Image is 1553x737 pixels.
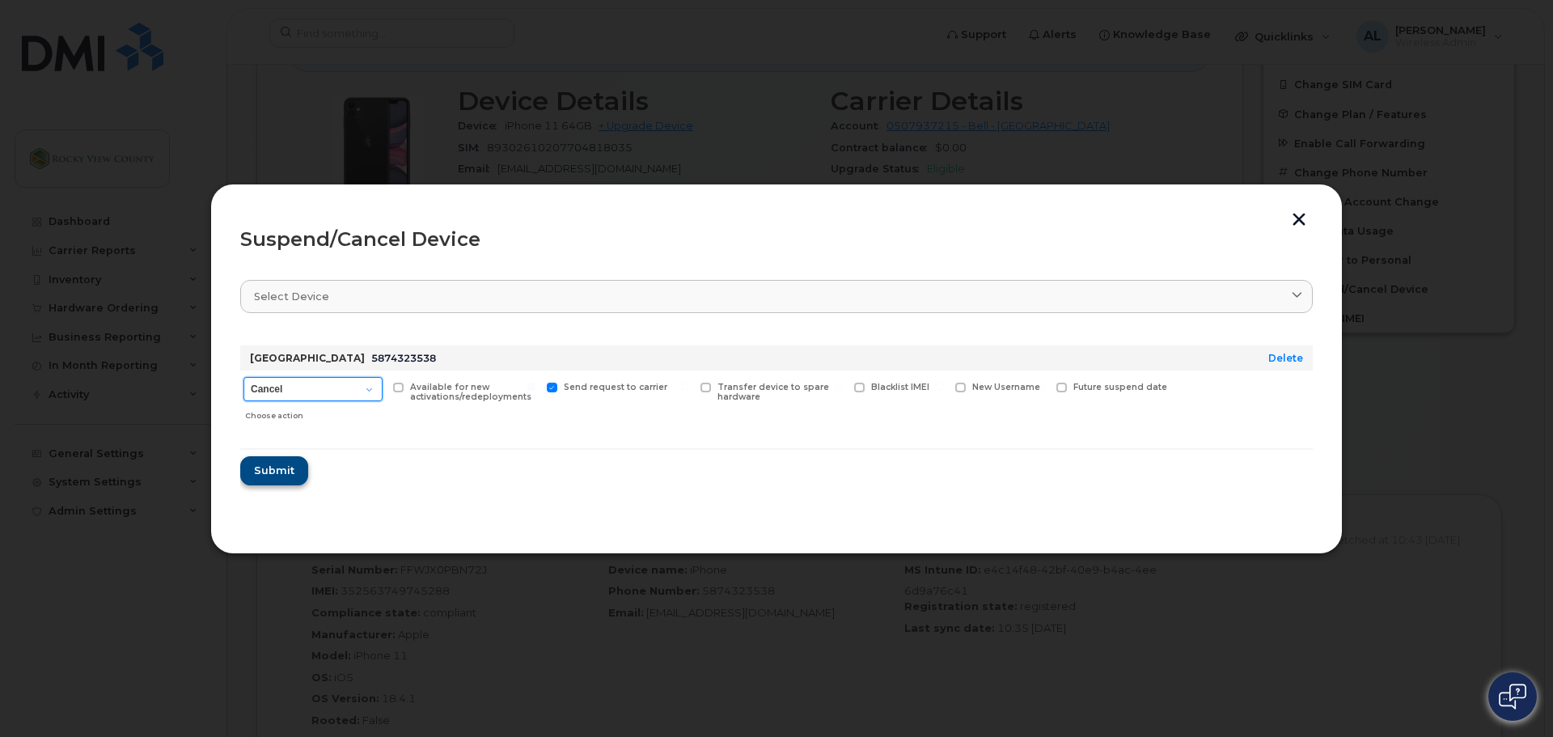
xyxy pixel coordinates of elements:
[717,382,829,403] span: Transfer device to spare hardware
[254,289,329,304] span: Select device
[1499,684,1526,709] img: Open chat
[527,383,535,391] input: Send request to carrier
[1037,383,1045,391] input: Future suspend date
[972,382,1040,392] span: New Username
[1073,382,1167,392] span: Future suspend date
[564,382,667,392] span: Send request to carrier
[835,383,843,391] input: Blacklist IMEI
[371,352,436,364] span: 5874323538
[681,383,689,391] input: Transfer device to spare hardware
[374,383,382,391] input: Available for new activations/redeployments
[1268,352,1303,364] a: Delete
[871,382,929,392] span: Blacklist IMEI
[240,456,308,485] button: Submit
[240,280,1313,313] a: Select device
[240,230,1313,249] div: Suspend/Cancel Device
[245,403,383,422] div: Choose action
[410,382,531,403] span: Available for new activations/redeployments
[254,463,294,478] span: Submit
[936,383,944,391] input: New Username
[250,352,365,364] strong: [GEOGRAPHIC_DATA]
